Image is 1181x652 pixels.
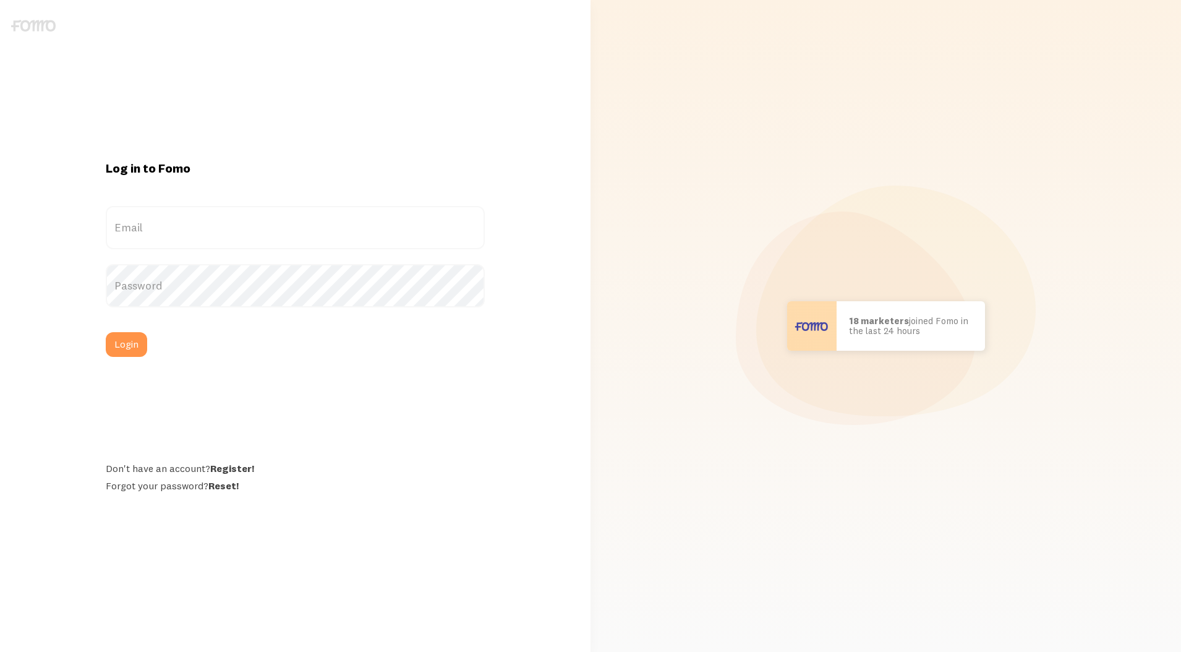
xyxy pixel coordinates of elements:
label: Email [106,206,485,249]
img: User avatar [787,301,837,351]
button: Login [106,332,147,357]
a: Reset! [208,479,239,492]
h1: Log in to Fomo [106,160,485,176]
div: Forgot your password? [106,479,485,492]
img: fomo-logo-gray-b99e0e8ada9f9040e2984d0d95b3b12da0074ffd48d1e5cb62ac37fc77b0b268.svg [11,20,56,32]
a: Register! [210,462,254,474]
label: Password [106,264,485,307]
p: joined Fomo in the last 24 hours [849,316,973,337]
div: Don't have an account? [106,462,485,474]
b: 18 marketers [849,315,909,327]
